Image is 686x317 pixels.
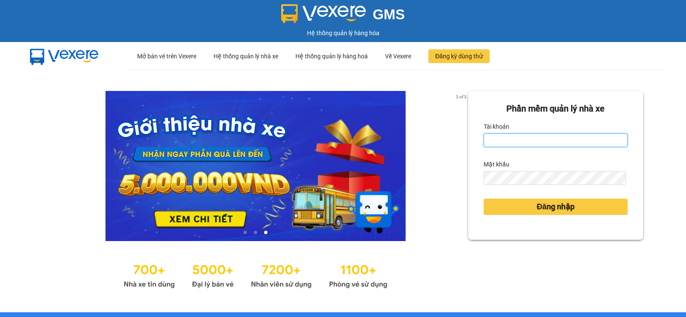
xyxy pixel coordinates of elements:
[484,171,626,185] input: Mật khẩu
[484,120,509,133] label: Tài khoản
[281,13,405,20] a: GMS
[537,201,575,213] span: Đăng nhập
[2,28,684,38] div: Hệ thống quản lý hàng hóa
[254,231,257,234] li: slide item 2
[484,199,628,215] button: Đăng nhập
[244,231,247,234] li: slide item 1
[214,42,278,70] div: Hệ thống quản lý nhà xe
[281,4,366,23] img: logo 2
[373,6,405,22] span: GMS
[435,51,483,61] span: Đăng ký dùng thử
[137,42,196,70] div: Mở bán vé trên Vexere
[264,231,268,234] li: slide item 3
[385,42,411,70] div: Về Vexere
[123,258,388,291] img: Statistics.png
[456,91,468,241] button: next slide / item
[21,42,107,70] img: mbUUG5Q.png
[428,49,490,63] button: Đăng ký dùng thử
[484,157,509,171] label: Mật khẩu
[484,133,628,147] input: Tài khoản
[453,91,468,102] p: 3 of 3
[295,42,368,70] div: Hệ thống quản lý hàng hoá
[484,102,628,115] div: Phần mềm quản lý nhà xe
[43,91,55,241] button: previous slide / item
